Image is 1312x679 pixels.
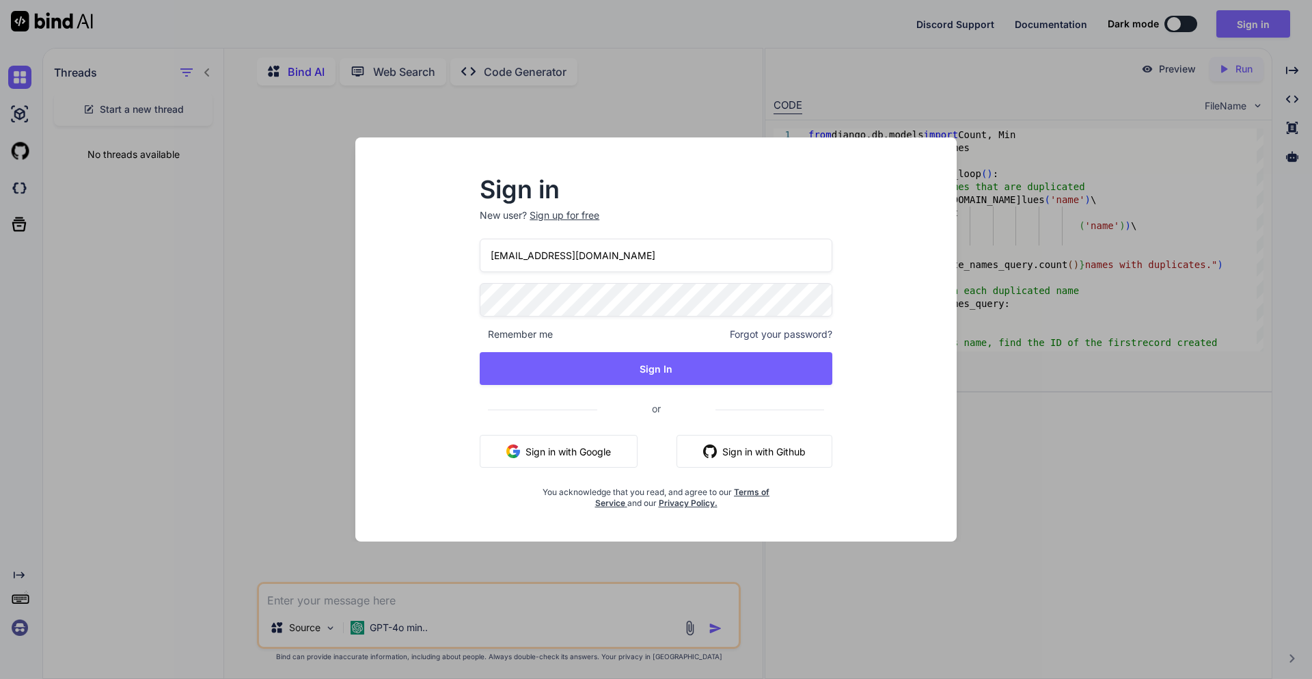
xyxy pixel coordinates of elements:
[595,487,770,508] a: Terms of Service
[659,498,717,508] a: Privacy Policy.
[480,352,832,385] button: Sign In
[480,239,832,272] input: Login or Email
[480,435,638,468] button: Sign in with Google
[676,435,832,468] button: Sign in with Github
[506,444,520,458] img: google
[530,209,599,222] div: Sign up for free
[730,328,832,341] span: Forgot your password?
[703,444,717,458] img: github
[538,479,774,509] div: You acknowledge that you read, and agree to our and our
[480,328,553,341] span: Remember me
[480,178,832,200] h2: Sign in
[597,392,715,425] span: or
[480,209,832,239] p: New user?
